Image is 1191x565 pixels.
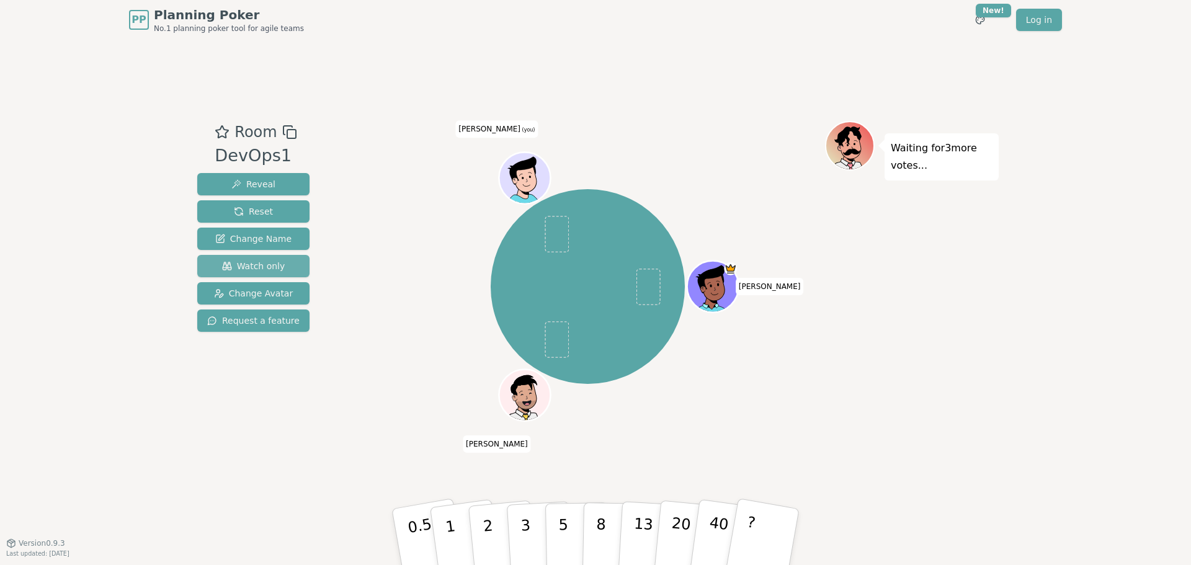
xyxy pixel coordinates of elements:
[520,127,535,133] span: (you)
[725,262,738,275] span: Yashvant is the host
[6,538,65,548] button: Version0.9.3
[891,140,993,174] p: Waiting for 3 more votes...
[222,260,285,272] span: Watch only
[197,200,310,223] button: Reset
[215,143,297,169] div: DevOps1
[234,205,273,218] span: Reset
[214,287,293,300] span: Change Avatar
[197,255,310,277] button: Watch only
[455,120,538,138] span: Click to change your name
[231,178,275,190] span: Reveal
[463,435,531,453] span: Click to change your name
[197,309,310,332] button: Request a feature
[6,550,69,557] span: Last updated: [DATE]
[1016,9,1062,31] a: Log in
[501,154,549,202] button: Click to change your avatar
[129,6,304,33] a: PPPlanning PokerNo.1 planning poker tool for agile teams
[976,4,1011,17] div: New!
[197,282,310,305] button: Change Avatar
[197,173,310,195] button: Reveal
[132,12,146,27] span: PP
[215,121,230,143] button: Add as favourite
[736,278,804,295] span: Click to change your name
[215,233,292,245] span: Change Name
[969,9,991,31] button: New!
[234,121,277,143] span: Room
[197,228,310,250] button: Change Name
[154,6,304,24] span: Planning Poker
[207,314,300,327] span: Request a feature
[19,538,65,548] span: Version 0.9.3
[154,24,304,33] span: No.1 planning poker tool for agile teams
